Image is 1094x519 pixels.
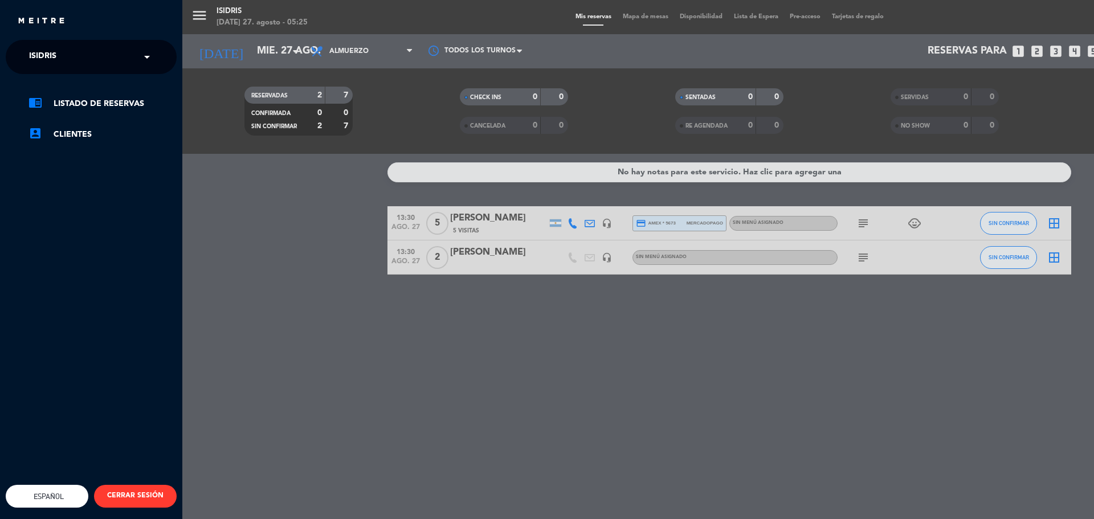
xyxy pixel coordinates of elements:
img: MEITRE [17,17,66,26]
i: account_box [28,126,42,140]
span: Español [31,492,64,501]
i: chrome_reader_mode [28,96,42,109]
a: account_boxClientes [28,128,177,141]
a: chrome_reader_modeListado de Reservas [28,97,177,111]
button: CERRAR SESIÓN [94,485,177,508]
span: isidris [29,45,56,69]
